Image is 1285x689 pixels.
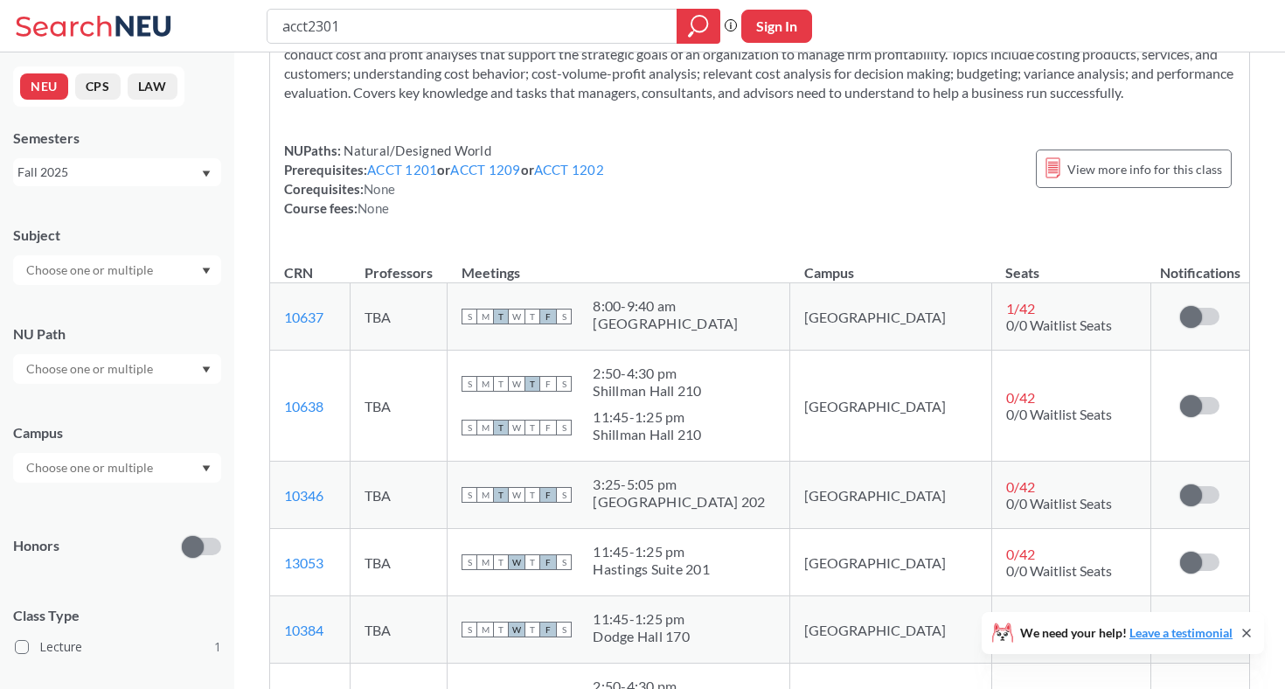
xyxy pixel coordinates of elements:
[1067,158,1222,180] span: View more info for this class
[556,309,572,324] span: S
[13,255,221,285] div: Dropdown arrow
[351,596,448,664] td: TBA
[13,423,221,442] div: Campus
[540,420,556,435] span: F
[284,398,323,414] a: 10638
[448,246,790,283] th: Meetings
[509,487,524,503] span: W
[202,366,211,373] svg: Dropdown arrow
[593,382,701,400] div: Shillman Hall 210
[17,260,164,281] input: Choose one or multiple
[790,283,992,351] td: [GEOGRAPHIC_DATA]
[741,10,812,43] button: Sign In
[540,376,556,392] span: F
[593,560,710,578] div: Hastings Suite 201
[540,309,556,324] span: F
[593,543,710,560] div: 11:45 - 1:25 pm
[1006,389,1035,406] span: 0 / 42
[493,376,509,392] span: T
[524,554,540,570] span: T
[524,487,540,503] span: T
[284,487,323,504] a: 10346
[477,622,493,637] span: M
[128,73,177,100] button: LAW
[540,487,556,503] span: F
[75,73,121,100] button: CPS
[790,529,992,596] td: [GEOGRAPHIC_DATA]
[477,487,493,503] span: M
[593,408,701,426] div: 11:45 - 1:25 pm
[13,129,221,148] div: Semesters
[477,420,493,435] span: M
[790,246,992,283] th: Campus
[284,309,323,325] a: 10637
[593,493,765,511] div: [GEOGRAPHIC_DATA] 202
[13,453,221,483] div: Dropdown arrow
[534,162,604,177] a: ACCT 1202
[284,622,323,638] a: 10384
[477,309,493,324] span: M
[284,141,604,218] div: NUPaths: Prerequisites: or or Corequisites: Course fees:
[493,487,509,503] span: T
[284,263,313,282] div: CRN
[1006,478,1035,495] span: 0 / 42
[20,73,68,100] button: NEU
[1151,246,1249,283] th: Notifications
[593,297,738,315] div: 8:00 - 9:40 am
[462,309,477,324] span: S
[1006,317,1112,333] span: 0/0 Waitlist Seats
[493,554,509,570] span: T
[540,554,556,570] span: F
[13,606,221,625] span: Class Type
[524,622,540,637] span: T
[351,283,448,351] td: TBA
[284,554,323,571] a: 13053
[493,309,509,324] span: T
[593,628,690,645] div: Dodge Hall 170
[1020,627,1233,639] span: We need your help!
[509,554,524,570] span: W
[593,315,738,332] div: [GEOGRAPHIC_DATA]
[351,529,448,596] td: TBA
[593,610,690,628] div: 11:45 - 1:25 pm
[493,622,509,637] span: T
[790,462,992,529] td: [GEOGRAPHIC_DATA]
[367,162,437,177] a: ACCT 1201
[13,324,221,344] div: NU Path
[477,554,493,570] span: M
[13,536,59,556] p: Honors
[341,143,491,158] span: Natural/Designed World
[450,162,520,177] a: ACCT 1209
[593,476,765,493] div: 3:25 - 5:05 pm
[509,420,524,435] span: W
[214,637,221,657] span: 1
[991,246,1150,283] th: Seats
[1006,562,1112,579] span: 0/0 Waitlist Seats
[462,376,477,392] span: S
[358,200,389,216] span: None
[540,622,556,637] span: F
[524,420,540,435] span: T
[202,268,211,275] svg: Dropdown arrow
[1129,625,1233,640] a: Leave a testimonial
[556,376,572,392] span: S
[202,465,211,472] svg: Dropdown arrow
[13,226,221,245] div: Subject
[556,622,572,637] span: S
[688,14,709,38] svg: magnifying glass
[524,376,540,392] span: T
[351,351,448,462] td: TBA
[13,158,221,186] div: Fall 2025Dropdown arrow
[1006,546,1035,562] span: 0 / 42
[677,9,720,44] div: magnifying glass
[509,622,524,637] span: W
[462,487,477,503] span: S
[462,554,477,570] span: S
[351,462,448,529] td: TBA
[493,420,509,435] span: T
[462,622,477,637] span: S
[351,246,448,283] th: Professors
[524,309,540,324] span: T
[281,11,664,41] input: Class, professor, course number, "phrase"
[509,376,524,392] span: W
